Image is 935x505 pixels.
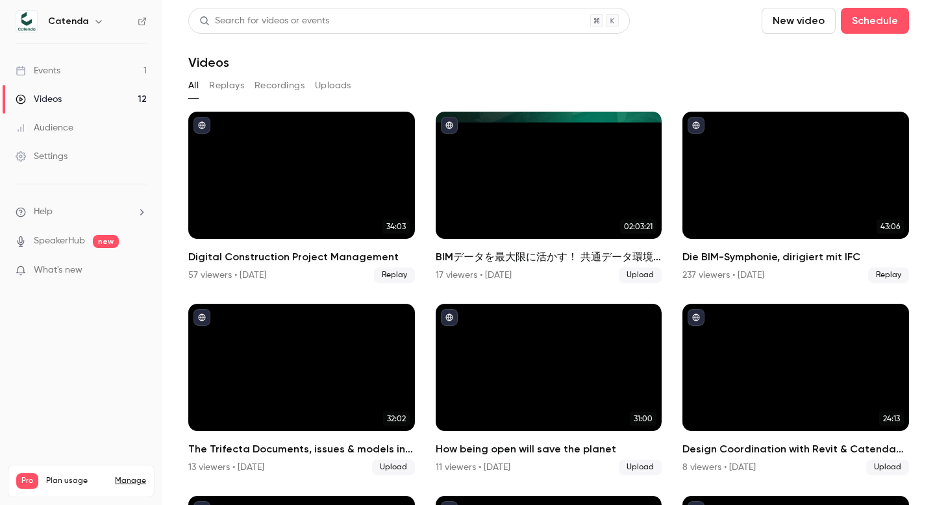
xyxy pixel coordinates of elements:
[682,112,909,283] li: Die BIM-Symphonie, dirigiert mit IFC
[193,117,210,134] button: published
[682,304,909,475] li: Design Coordination with Revit & Catenda Hub
[436,461,510,474] div: 11 viewers • [DATE]
[315,75,351,96] button: Uploads
[131,265,147,277] iframe: Noticeable Trigger
[436,304,662,475] li: How being open will save the planet
[34,205,53,219] span: Help
[188,112,415,283] li: Digital Construction Project Management
[188,441,415,457] h2: The Trifecta Documents, issues & models in [GEOGRAPHIC_DATA] with Catenda Hub
[16,150,68,163] div: Settings
[682,304,909,475] a: 24:13Design Coordination with Revit & Catenda Hub8 viewers • [DATE]Upload
[16,93,62,106] div: Videos
[16,205,147,219] li: help-dropdown-opener
[682,441,909,457] h2: Design Coordination with Revit & Catenda Hub
[115,476,146,486] a: Manage
[188,249,415,265] h2: Digital Construction Project Management
[34,264,82,277] span: What's new
[188,461,264,474] div: 13 viewers • [DATE]
[866,460,909,475] span: Upload
[436,249,662,265] h2: BIMデータを最大限に活かす！ 共通データ環境（CDE）を使ったプロジェクト最適化
[16,121,73,134] div: Audience
[619,460,662,475] span: Upload
[93,235,119,248] span: new
[688,117,704,134] button: published
[188,304,415,475] li: The Trifecta Documents, issues & models in Solibri with Catenda Hub
[209,75,244,96] button: Replays
[193,309,210,326] button: published
[441,309,458,326] button: published
[188,269,266,282] div: 57 viewers • [DATE]
[619,267,662,283] span: Upload
[16,64,60,77] div: Events
[879,412,904,426] span: 24:13
[682,269,764,282] div: 237 viewers • [DATE]
[630,412,656,426] span: 31:00
[441,117,458,134] button: published
[762,8,836,34] button: New video
[383,412,410,426] span: 32:02
[34,234,85,248] a: SpeakerHub
[436,112,662,283] li: BIMデータを最大限に活かす！ 共通データ環境（CDE）を使ったプロジェクト最適化
[436,112,662,283] a: 02:03:21BIMデータを最大限に活かす！ 共通データ環境（CDE）を使ったプロジェクト最適化17 viewers • [DATE]Upload
[682,461,756,474] div: 8 viewers • [DATE]
[46,476,107,486] span: Plan usage
[382,219,410,234] span: 34:03
[16,11,37,32] img: Catenda
[436,269,512,282] div: 17 viewers • [DATE]
[199,14,329,28] div: Search for videos or events
[188,304,415,475] a: 32:02The Trifecta Documents, issues & models in [GEOGRAPHIC_DATA] with Catenda Hub13 viewers • [D...
[188,8,909,497] section: Videos
[841,8,909,34] button: Schedule
[868,267,909,283] span: Replay
[188,112,415,283] a: 34:03Digital Construction Project Management57 viewers • [DATE]Replay
[436,304,662,475] a: 31:00How being open will save the planet11 viewers • [DATE]Upload
[688,309,704,326] button: published
[620,219,656,234] span: 02:03:21
[372,460,415,475] span: Upload
[188,55,229,70] h1: Videos
[682,249,909,265] h2: Die BIM-Symphonie, dirigiert mit IFC
[255,75,305,96] button: Recordings
[188,75,199,96] button: All
[682,112,909,283] a: 43:06Die BIM-Symphonie, dirigiert mit IFC237 viewers • [DATE]Replay
[436,441,662,457] h2: How being open will save the planet
[877,219,904,234] span: 43:06
[16,473,38,489] span: Pro
[374,267,415,283] span: Replay
[48,15,88,28] h6: Catenda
